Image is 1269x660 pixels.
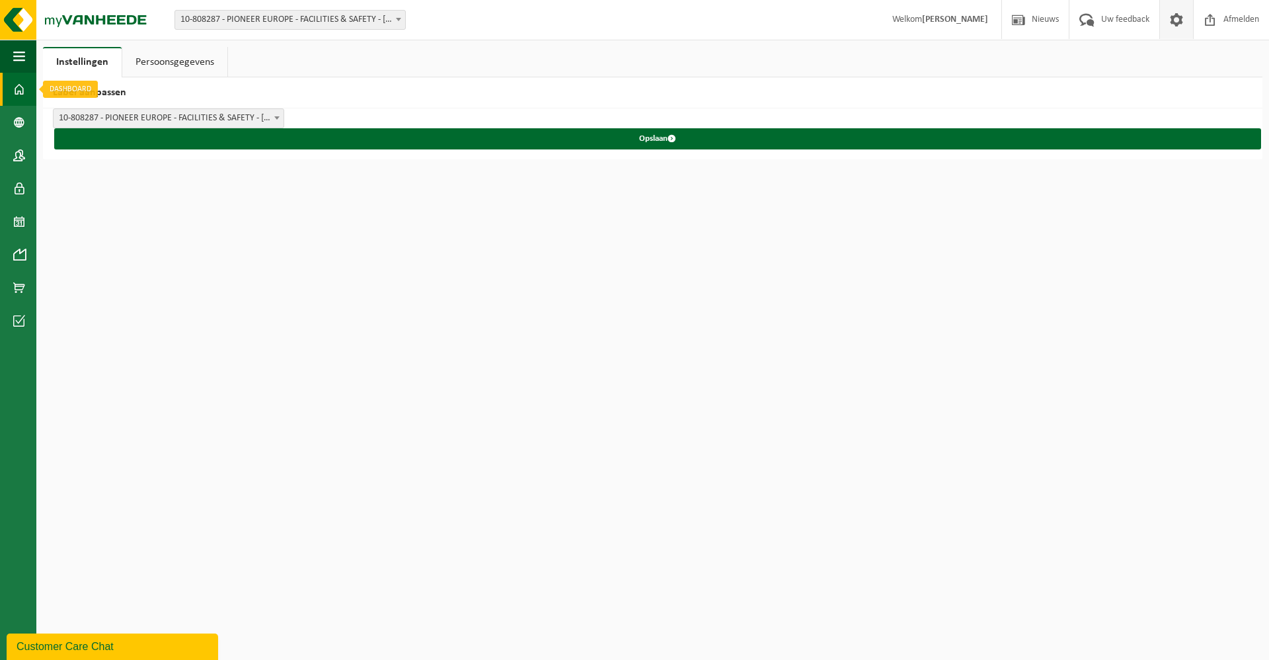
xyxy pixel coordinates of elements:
span: 10-808287 - PIONEER EUROPE - FACILITIES & SAFETY - MELSELE [174,10,406,30]
a: Instellingen [43,47,122,77]
h2: Label aanpassen [43,77,1262,108]
span: 10-808287 - PIONEER EUROPE - FACILITIES & SAFETY - MELSELE [53,108,284,128]
span: 10-808287 - PIONEER EUROPE - FACILITIES & SAFETY - MELSELE [175,11,405,29]
a: Persoonsgegevens [122,47,227,77]
button: Opslaan [54,128,1261,149]
span: 10-808287 - PIONEER EUROPE - FACILITIES & SAFETY - MELSELE [54,109,284,128]
strong: [PERSON_NAME] [922,15,988,24]
iframe: chat widget [7,631,221,660]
